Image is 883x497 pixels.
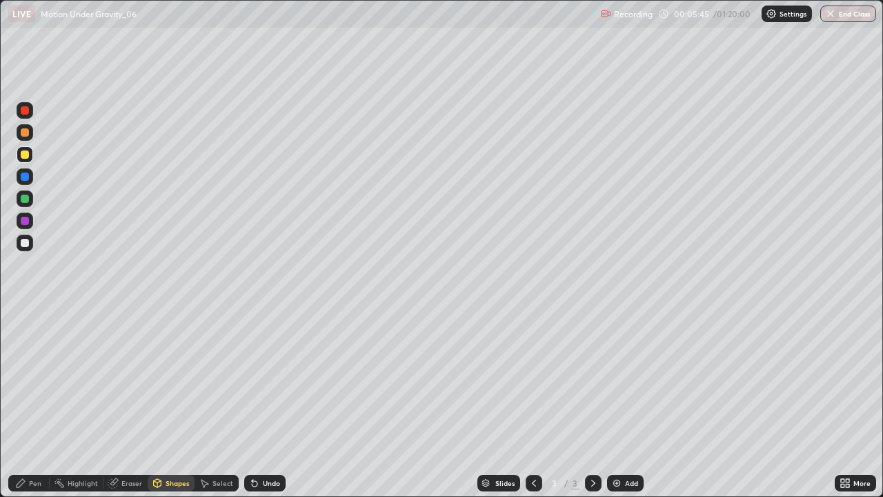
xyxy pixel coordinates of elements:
div: Pen [29,480,41,487]
div: Select [212,480,233,487]
button: End Class [820,6,876,22]
img: end-class-cross [825,8,836,19]
div: Highlight [68,480,98,487]
div: Slides [495,480,515,487]
img: add-slide-button [611,478,622,489]
div: 3 [548,479,562,487]
div: 3 [571,477,579,489]
div: Shapes [166,480,189,487]
p: Settings [780,10,806,17]
div: More [853,480,871,487]
p: LIVE [12,8,31,19]
div: Eraser [121,480,142,487]
p: Motion Under Gravity_06 [41,8,137,19]
img: recording.375f2c34.svg [600,8,611,19]
div: Add [625,480,638,487]
img: class-settings-icons [766,8,777,19]
div: / [564,479,568,487]
p: Recording [614,9,653,19]
div: Undo [263,480,280,487]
